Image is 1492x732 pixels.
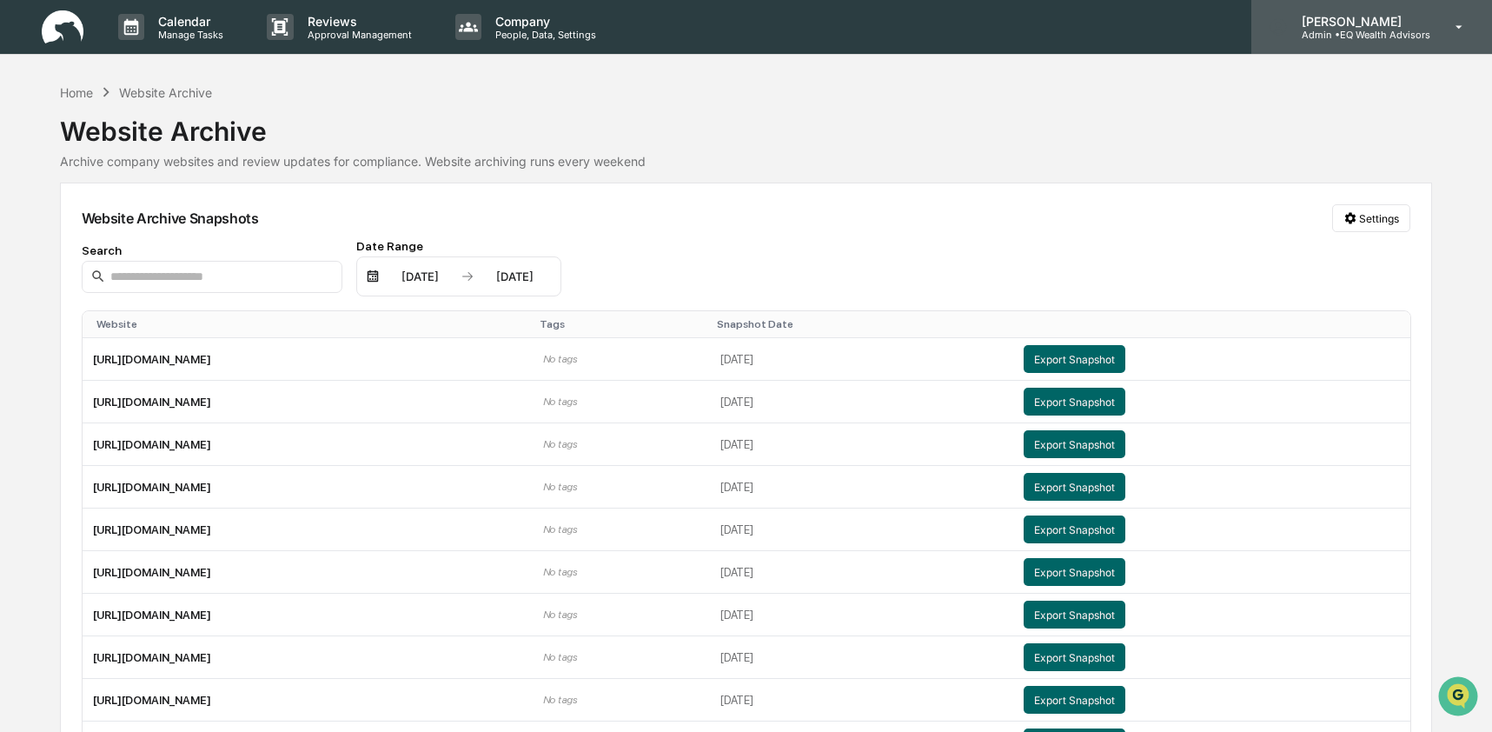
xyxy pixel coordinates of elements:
button: Export Snapshot [1024,430,1125,458]
span: No tags [542,609,576,621]
div: Toggle SortBy [1027,318,1402,330]
a: Powered byPylon [123,294,210,308]
td: [DATE] [710,679,1013,722]
div: Toggle SortBy [96,318,526,330]
p: Company [481,14,605,29]
div: We're available if you need us! [59,150,220,164]
p: How can we help? [17,37,316,64]
p: [PERSON_NAME] [1288,14,1430,29]
button: Export Snapshot [1024,388,1125,416]
p: People, Data, Settings [481,29,605,41]
span: No tags [542,523,576,536]
td: [DATE] [710,466,1013,509]
td: [DATE] [710,551,1013,594]
td: [URL][DOMAIN_NAME] [83,679,533,722]
p: Manage Tasks [144,29,232,41]
td: [DATE] [710,338,1013,381]
td: [DATE] [710,636,1013,679]
button: Settings [1332,204,1410,232]
iframe: Open customer support [1436,675,1483,722]
div: Website Archive Snapshots [82,210,259,227]
a: 🔎Data Lookup [10,245,116,276]
div: Archive company websites and review updates for compliance. Website archiving runs every weekend [60,154,1433,169]
div: Date Range [356,239,561,253]
p: Approval Management [294,29,421,41]
div: Search [82,243,342,257]
div: Website Archive [60,102,1433,147]
td: [DATE] [710,509,1013,551]
div: Home [60,85,93,100]
span: No tags [542,396,576,408]
td: [DATE] [710,594,1013,636]
button: Export Snapshot [1024,558,1125,586]
p: Reviews [294,14,421,29]
td: [URL][DOMAIN_NAME] [83,381,533,423]
button: Export Snapshot [1024,345,1125,373]
button: Export Snapshot [1024,601,1125,629]
span: No tags [542,651,576,663]
a: 🖐️Preclearance [10,212,119,243]
span: Preclearance [35,219,112,236]
button: Export Snapshot [1024,643,1125,671]
span: No tags [542,694,576,706]
div: Start new chat [59,133,285,150]
td: [URL][DOMAIN_NAME] [83,509,533,551]
div: 🔎 [17,254,31,268]
div: 🗄️ [126,221,140,235]
td: [DATE] [710,423,1013,466]
span: Pylon [173,295,210,308]
div: [DATE] [383,270,457,283]
span: No tags [542,353,576,365]
button: Start new chat [295,138,316,159]
td: [DATE] [710,381,1013,423]
span: No tags [542,566,576,578]
button: Export Snapshot [1024,686,1125,714]
span: Attestations [143,219,216,236]
div: Toggle SortBy [717,318,1006,330]
span: No tags [542,438,576,450]
td: [URL][DOMAIN_NAME] [83,466,533,509]
button: Export Snapshot [1024,473,1125,501]
td: [URL][DOMAIN_NAME] [83,338,533,381]
img: logo [42,10,83,44]
img: calendar [366,270,380,283]
span: No tags [542,481,576,493]
td: [URL][DOMAIN_NAME] [83,551,533,594]
p: Calendar [144,14,232,29]
img: 1746055101610-c473b297-6a78-478c-a979-82029cc54cd1 [17,133,49,164]
td: [URL][DOMAIN_NAME] [83,636,533,679]
div: 🖐️ [17,221,31,235]
a: 🗄️Attestations [119,212,222,243]
div: Toggle SortBy [539,318,702,330]
td: [URL][DOMAIN_NAME] [83,594,533,636]
button: Export Snapshot [1024,516,1125,543]
span: Data Lookup [35,252,109,270]
div: Website Archive [119,85,212,100]
p: Admin • EQ Wealth Advisors [1288,29,1430,41]
td: [URL][DOMAIN_NAME] [83,423,533,466]
img: arrow right [461,270,474,283]
div: [DATE] [478,270,552,283]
